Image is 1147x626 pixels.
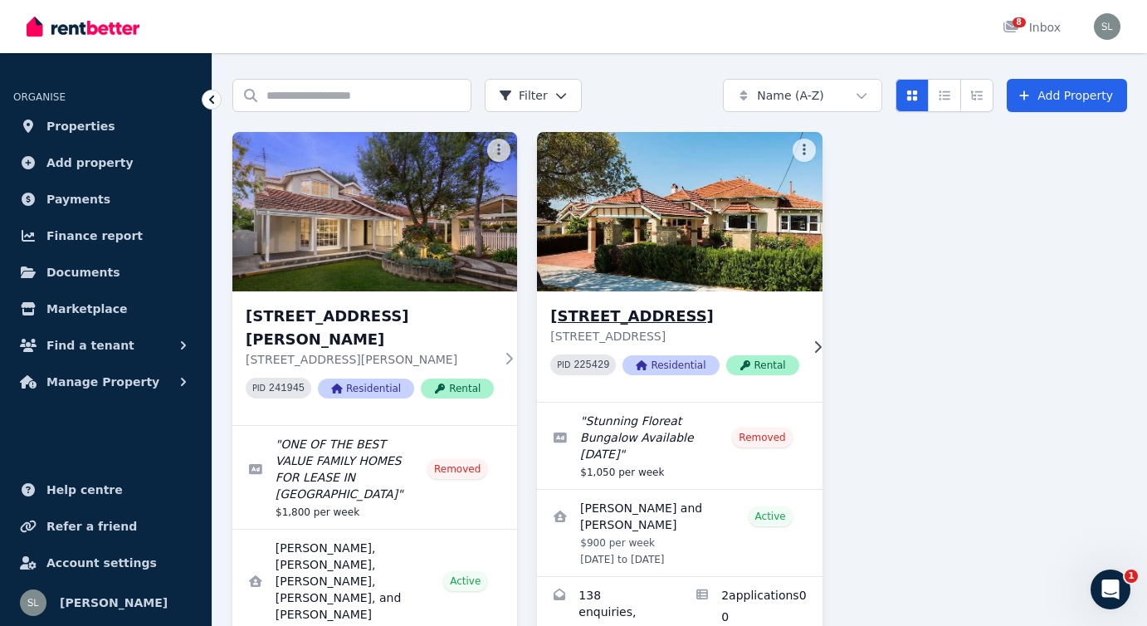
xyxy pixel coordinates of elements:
span: Refer a friend [46,516,137,536]
code: 225429 [573,359,609,371]
button: Filter [485,79,582,112]
button: Find a tenant [13,329,198,362]
span: Name (A-Z) [757,87,824,104]
span: Residential [622,355,719,375]
a: Edit listing: Stunning Floreat Bungalow Available 20 September [537,403,822,489]
small: PID [557,360,570,369]
span: Documents [46,262,120,282]
span: 8 [1013,17,1026,27]
a: Payments [13,183,198,216]
div: Inbox [1003,19,1061,36]
p: [STREET_ADDRESS][PERSON_NAME] [246,351,494,368]
a: Help centre [13,473,198,506]
span: Properties [46,116,115,136]
button: More options [793,139,816,162]
div: View options [896,79,993,112]
span: Help centre [46,480,123,500]
a: Edit listing: ONE OF THE BEST VALUE FAMILY HOMES FOR LEASE IN CLAREMONT [232,426,517,529]
span: Account settings [46,553,157,573]
span: Rental [726,355,799,375]
h3: [STREET_ADDRESS][PERSON_NAME] [246,305,494,351]
span: Manage Property [46,372,159,392]
img: 19A Walter Street, Claremont [232,132,517,291]
small: PID [252,384,266,393]
a: Marketplace [13,292,198,325]
span: Rental [421,379,494,399]
h3: [STREET_ADDRESS] [550,305,798,328]
button: Name (A-Z) [723,79,882,112]
a: Properties [13,110,198,143]
button: Compact list view [928,79,961,112]
a: Account settings [13,546,198,580]
span: Add property [46,153,134,173]
a: Finance report [13,219,198,252]
a: Documents [13,256,198,289]
span: Marketplace [46,299,127,319]
img: RentBetter [27,14,139,39]
a: Add Property [1007,79,1127,112]
img: Sean Lennon [1094,13,1120,40]
code: 241945 [269,383,305,394]
button: Card view [896,79,929,112]
a: 269 Salvado Road, Floreat[STREET_ADDRESS][STREET_ADDRESS]PID 225429ResidentialRental [537,132,822,402]
a: Refer a friend [13,510,198,543]
img: 269 Salvado Road, Floreat [530,128,829,296]
span: Filter [499,87,548,104]
button: Manage Property [13,365,198,399]
span: [PERSON_NAME] [60,593,168,613]
span: Find a tenant [46,335,134,355]
img: Sean Lennon [20,589,46,616]
span: Payments [46,189,110,209]
span: Finance report [46,226,143,246]
button: Expanded list view [960,79,993,112]
span: Residential [318,379,414,399]
span: 1 [1125,570,1138,583]
span: ORGANISE [13,91,66,103]
button: More options [487,139,510,162]
p: [STREET_ADDRESS] [550,328,798,345]
a: Add property [13,146,198,179]
a: 19A Walter Street, Claremont[STREET_ADDRESS][PERSON_NAME][STREET_ADDRESS][PERSON_NAME]PID 241945R... [232,132,517,425]
a: View details for Chris and Shadna Hamilton [537,490,822,576]
iframe: Intercom live chat [1091,570,1130,609]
